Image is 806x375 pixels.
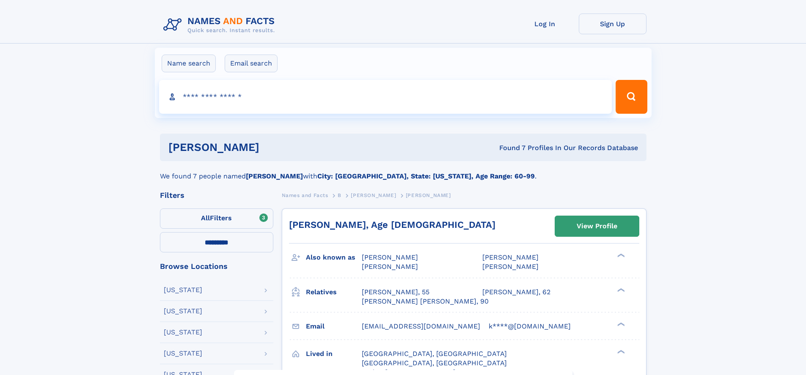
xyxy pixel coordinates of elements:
[164,287,202,293] div: [US_STATE]
[306,347,362,361] h3: Lived in
[160,263,273,270] div: Browse Locations
[482,253,539,261] span: [PERSON_NAME]
[362,322,480,330] span: [EMAIL_ADDRESS][DOMAIN_NAME]
[362,263,418,271] span: [PERSON_NAME]
[482,287,550,297] a: [PERSON_NAME], 62
[406,192,451,198] span: [PERSON_NAME]
[164,329,202,336] div: [US_STATE]
[616,80,647,114] button: Search Button
[511,14,579,34] a: Log In
[168,142,380,153] h1: [PERSON_NAME]
[289,219,495,230] a: [PERSON_NAME], Age [DEMOGRAPHIC_DATA]
[615,349,625,354] div: ❯
[615,287,625,293] div: ❯
[555,216,639,236] a: View Profile
[379,143,638,153] div: Found 7 Profiles In Our Records Database
[362,253,418,261] span: [PERSON_NAME]
[162,55,216,72] label: Name search
[246,172,303,180] b: [PERSON_NAME]
[225,55,278,72] label: Email search
[362,350,507,358] span: [GEOGRAPHIC_DATA], [GEOGRAPHIC_DATA]
[482,263,539,271] span: [PERSON_NAME]
[615,321,625,327] div: ❯
[159,80,612,114] input: search input
[577,216,617,236] div: View Profile
[615,253,625,258] div: ❯
[351,192,396,198] span: [PERSON_NAME]
[164,308,202,315] div: [US_STATE]
[579,14,646,34] a: Sign Up
[362,287,429,297] a: [PERSON_NAME], 55
[362,297,489,306] a: [PERSON_NAME] [PERSON_NAME], 90
[160,192,273,199] div: Filters
[317,172,535,180] b: City: [GEOGRAPHIC_DATA], State: [US_STATE], Age Range: 60-99
[306,285,362,299] h3: Relatives
[282,190,328,200] a: Names and Facts
[201,214,210,222] span: All
[306,250,362,265] h3: Also known as
[306,319,362,334] h3: Email
[351,190,396,200] a: [PERSON_NAME]
[160,208,273,229] label: Filters
[160,161,646,181] div: We found 7 people named with .
[338,190,341,200] a: B
[338,192,341,198] span: B
[164,350,202,357] div: [US_STATE]
[362,359,507,367] span: [GEOGRAPHIC_DATA], [GEOGRAPHIC_DATA]
[160,14,282,36] img: Logo Names and Facts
